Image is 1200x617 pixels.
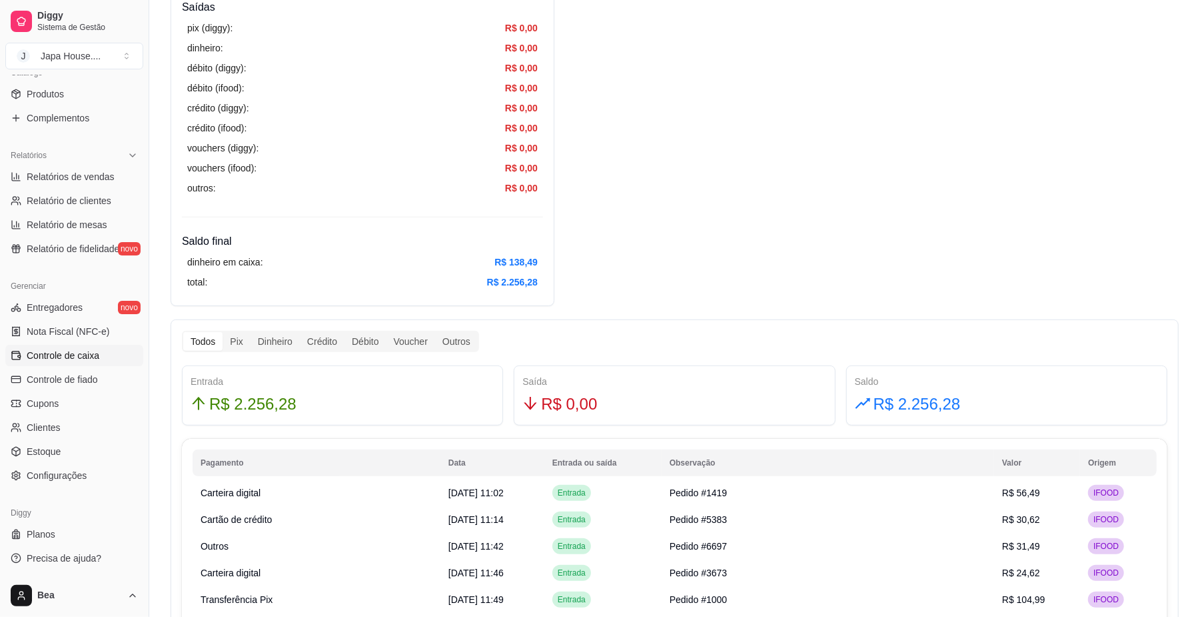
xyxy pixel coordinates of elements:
[27,301,83,314] span: Entregadores
[448,568,504,578] span: [DATE] 11:46
[505,81,538,95] article: R$ 0,00
[187,41,223,55] article: dinheiro:
[5,502,143,524] div: Diggy
[5,321,143,342] a: Nota Fiscal (NFC-e)
[855,374,1159,389] div: Saldo
[5,83,143,105] a: Produtos
[670,488,727,498] span: Pedido #1419
[544,450,662,476] th: Entrada ou saída
[440,450,544,476] th: Data
[5,524,143,545] a: Planos
[505,21,538,35] article: R$ 0,00
[193,450,440,476] th: Pagamento
[27,528,55,541] span: Planos
[300,332,344,351] div: Crédito
[448,488,504,498] span: [DATE] 11:02
[1080,450,1157,476] th: Origem
[1091,488,1121,498] span: IFOOD
[1002,514,1040,525] span: R$ 30,62
[27,397,59,410] span: Cupons
[505,101,538,115] article: R$ 0,00
[5,190,143,211] a: Relatório de clientes
[555,514,588,525] span: Entrada
[191,396,207,412] span: arrow-up
[27,87,64,101] span: Produtos
[555,541,588,552] span: Entrada
[494,255,538,269] article: R$ 138,49
[1002,568,1040,578] span: R$ 24,62
[187,275,207,289] article: total:
[5,465,143,486] a: Configurações
[670,541,727,552] span: Pedido #6697
[182,233,543,249] h4: Saldo final
[201,514,272,525] span: Cartão de crédito
[27,325,109,338] span: Nota Fiscal (NFC-e)
[1002,541,1040,552] span: R$ 31,49
[1002,488,1040,498] span: R$ 56,49
[209,392,297,417] span: R$ 2.256,28
[386,332,435,351] div: Voucher
[187,101,249,115] article: crédito (diggy):
[27,373,98,386] span: Controle de fiado
[1091,594,1121,605] span: IFOOD
[27,552,101,565] span: Precisa de ajuda?
[251,332,300,351] div: Dinheiro
[505,181,538,195] article: R$ 0,00
[223,332,250,351] div: Pix
[187,21,233,35] article: pix (diggy):
[1091,514,1121,525] span: IFOOD
[555,488,588,498] span: Entrada
[505,161,538,175] article: R$ 0,00
[5,297,143,318] a: Entregadoresnovo
[522,396,538,412] span: arrow-down
[201,541,229,552] span: Outros
[505,61,538,75] article: R$ 0,00
[201,594,273,605] span: Transferência Pix
[187,181,216,195] article: outros:
[5,580,143,612] button: Bea
[11,150,47,161] span: Relatórios
[27,469,87,482] span: Configurações
[5,43,143,69] button: Select a team
[994,450,1080,476] th: Valor
[435,332,478,351] div: Outros
[448,594,504,605] span: [DATE] 11:49
[505,41,538,55] article: R$ 0,00
[37,22,138,33] span: Sistema de Gestão
[187,61,247,75] article: débito (diggy):
[555,568,588,578] span: Entrada
[187,81,245,95] article: débito (ifood):
[17,49,30,63] span: J
[27,421,61,434] span: Clientes
[487,275,538,289] article: R$ 2.256,28
[5,5,143,37] a: DiggySistema de Gestão
[555,594,588,605] span: Entrada
[27,349,99,362] span: Controle de caixa
[344,332,386,351] div: Débito
[5,275,143,297] div: Gerenciar
[37,590,122,602] span: Bea
[522,374,826,389] div: Saída
[27,218,107,231] span: Relatório de mesas
[541,392,597,417] span: R$ 0,00
[5,417,143,438] a: Clientes
[183,332,223,351] div: Todos
[201,488,261,498] span: Carteira digital
[505,121,538,135] article: R$ 0,00
[37,10,138,22] span: Diggy
[27,111,89,125] span: Complementos
[5,166,143,187] a: Relatórios de vendas
[27,194,111,207] span: Relatório de clientes
[670,514,727,525] span: Pedido #5383
[662,450,994,476] th: Observação
[448,541,504,552] span: [DATE] 11:42
[191,374,494,389] div: Entrada
[1002,594,1045,605] span: R$ 104,99
[187,141,259,155] article: vouchers (diggy):
[5,345,143,366] a: Controle de caixa
[5,369,143,390] a: Controle de fiado
[41,49,101,63] div: Japa House. ...
[5,393,143,414] a: Cupons
[874,392,961,417] span: R$ 2.256,28
[187,121,247,135] article: crédito (ifood):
